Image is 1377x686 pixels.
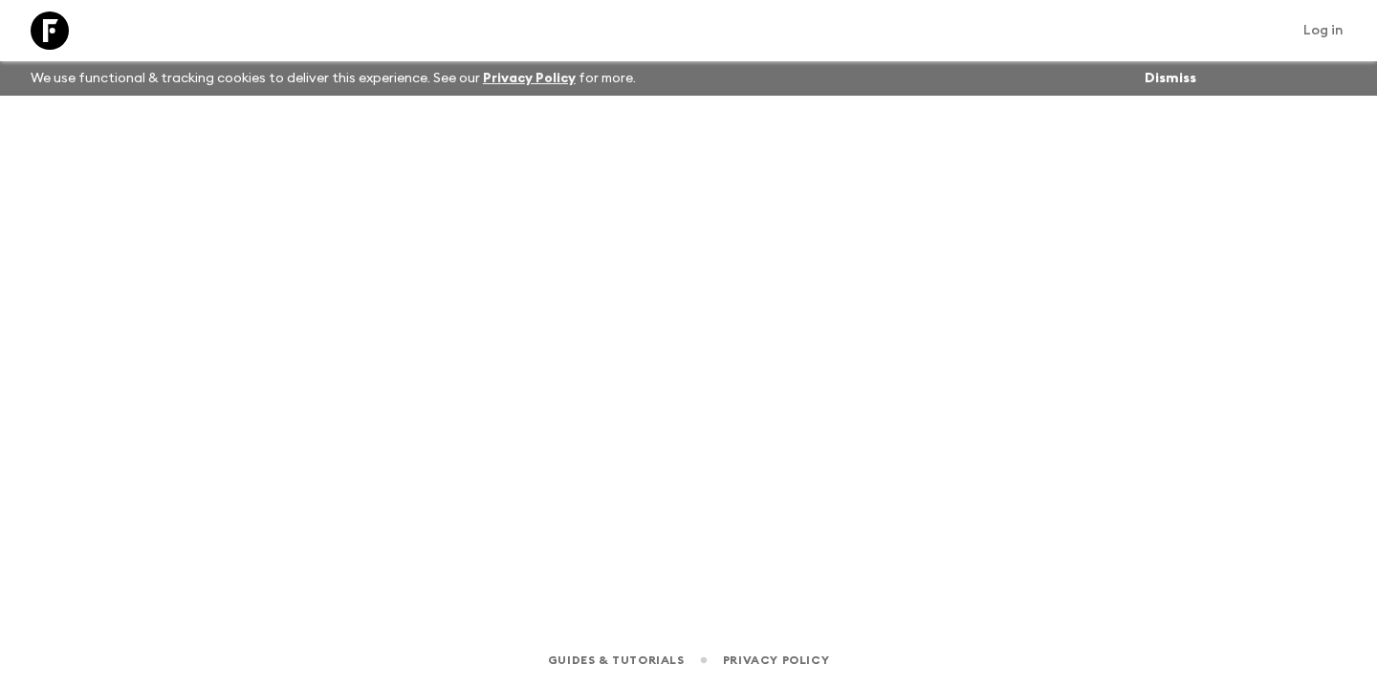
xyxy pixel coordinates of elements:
a: Guides & Tutorials [548,650,685,671]
a: Log in [1293,17,1354,44]
a: Privacy Policy [483,72,576,85]
button: Dismiss [1140,65,1201,92]
a: Privacy Policy [723,650,829,671]
p: We use functional & tracking cookies to deliver this experience. See our for more. [23,61,644,96]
